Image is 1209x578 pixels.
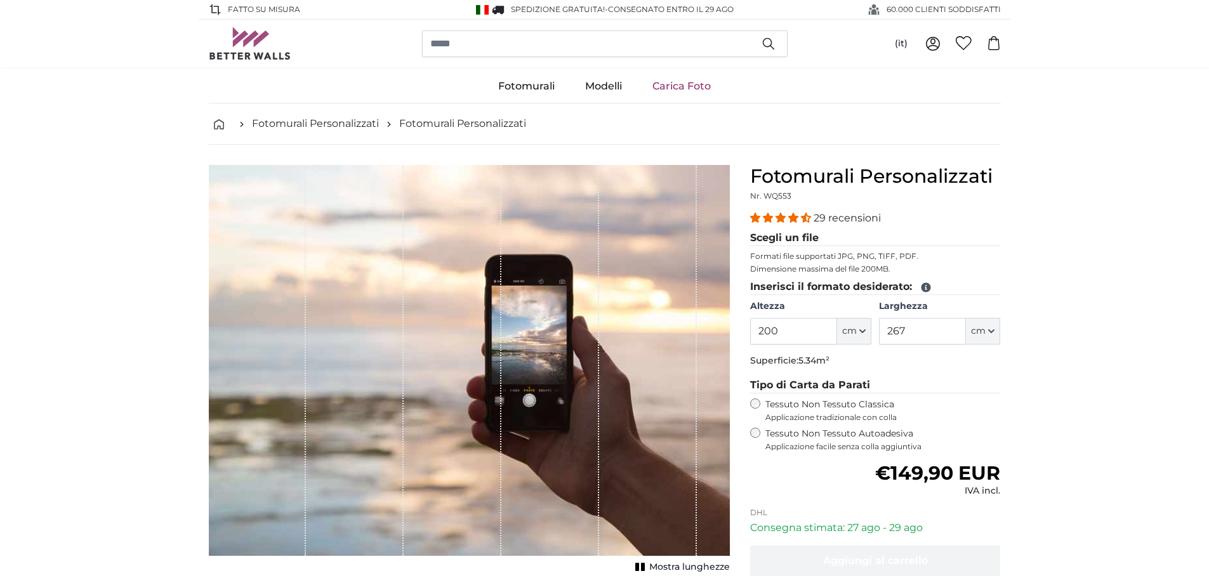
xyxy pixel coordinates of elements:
span: Mostra lunghezze [649,561,730,574]
p: Consegna stimata: 27 ago - 29 ago [750,520,1001,535]
span: Applicazione facile senza colla aggiuntiva [765,442,1001,452]
img: Betterwalls [209,27,291,60]
a: Carica Foto [637,70,726,103]
button: Mostra lunghezze [631,558,730,576]
label: Tessuto Non Tessuto Classica [765,398,1001,423]
span: 4.34 stars [750,212,814,224]
button: Aggiungi al carrello [750,546,1001,576]
span: Applicazione tradizionale con colla [765,412,1001,423]
legend: Inserisci il formato desiderato: [750,279,1001,295]
span: 29 recensioni [814,212,881,224]
a: Modelli [570,70,637,103]
a: Fotomurali Personalizzati [399,116,526,131]
span: cm [842,325,857,338]
p: Dimensione massima del file 200MB. [750,264,1001,274]
a: Fotomurali Personalizzati [252,116,379,131]
nav: breadcrumbs [209,103,1001,145]
span: Aggiungi al carrello [823,555,928,567]
p: Superficie: [750,355,1001,367]
span: Spedizione GRATUITA! [511,4,605,14]
h1: Fotomurali Personalizzati [750,165,1001,188]
span: - [605,4,734,14]
button: cm [837,318,871,345]
span: Fatto su misura [228,4,300,15]
div: 1 of 1 [209,165,730,576]
legend: Scegli un file [750,230,1001,246]
label: Altezza [750,300,871,313]
div: IVA incl. [875,485,1000,497]
span: Nr. WQ553 [750,191,791,200]
span: €149,90 EUR [875,461,1000,485]
a: Fotomurali [483,70,570,103]
span: cm [971,325,986,338]
span: 5.34m² [798,355,829,366]
p: Formati file supportati JPG, PNG, TIFF, PDF. [750,251,1001,261]
button: (it) [885,32,918,55]
span: Consegnato entro il 29 ago [608,4,734,14]
label: Larghezza [879,300,1000,313]
p: DHL [750,508,1001,518]
img: Italia [476,5,489,15]
span: 60.000 CLIENTI SODDISFATTI [887,4,1001,15]
label: Tessuto Non Tessuto Autoadesiva [765,428,1001,452]
legend: Tipo di Carta da Parati [750,378,1001,393]
button: cm [966,318,1000,345]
